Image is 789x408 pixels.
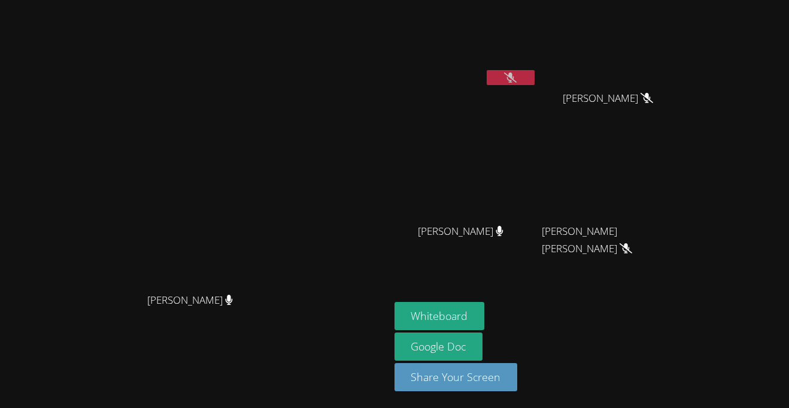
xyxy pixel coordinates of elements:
a: Google Doc [394,333,483,361]
button: Share Your Screen [394,363,518,391]
button: Whiteboard [394,302,485,330]
span: [PERSON_NAME] [418,223,503,240]
span: [PERSON_NAME] [563,90,653,107]
span: [PERSON_NAME] [147,292,233,309]
span: [PERSON_NAME] [PERSON_NAME] [542,223,675,258]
